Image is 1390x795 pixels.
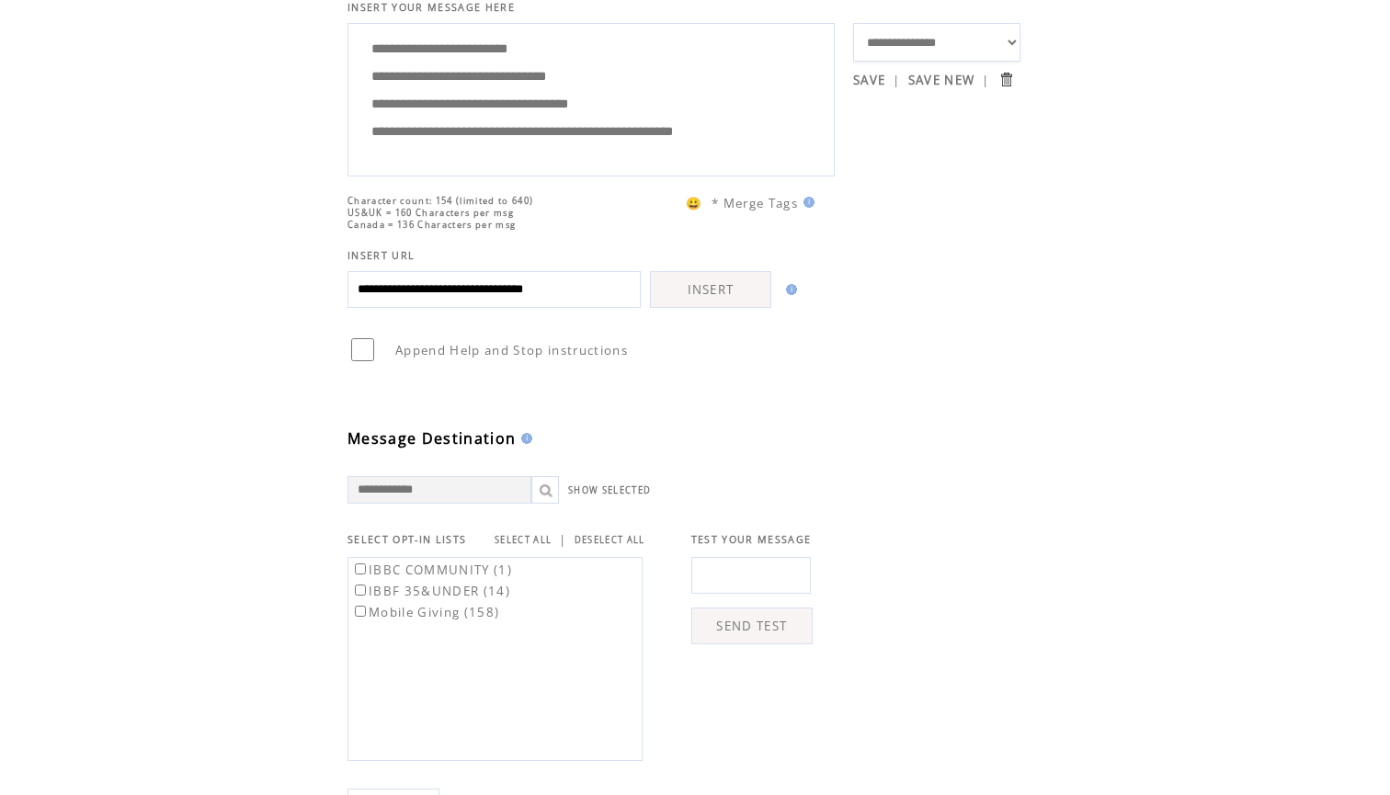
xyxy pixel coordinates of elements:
[568,484,651,496] a: SHOW SELECTED
[712,195,798,211] span: * Merge Tags
[650,271,771,308] a: INSERT
[575,534,645,546] a: DESELECT ALL
[686,195,702,211] span: 😀
[798,197,815,208] img: help.gif
[351,604,499,620] label: Mobile Giving (158)
[347,533,466,546] span: SELECT OPT-IN LISTS
[351,583,510,599] label: IBBF 35&UNDER (14)
[908,72,975,88] a: SAVE NEW
[351,562,512,578] label: IBBC COMMUNITY (1)
[355,606,366,617] input: Mobile Giving (158)
[997,71,1015,88] input: Submit
[355,563,366,574] input: IBBC COMMUNITY (1)
[347,1,515,14] span: INSERT YOUR MESSAGE HERE
[853,72,885,88] a: SAVE
[691,608,813,644] a: SEND TEST
[982,72,989,88] span: |
[347,195,533,207] span: Character count: 154 (limited to 640)
[516,433,532,444] img: help.gif
[395,342,628,358] span: Append Help and Stop instructions
[355,585,366,596] input: IBBF 35&UNDER (14)
[559,531,566,548] span: |
[495,534,552,546] a: SELECT ALL
[347,249,415,262] span: INSERT URL
[347,219,516,231] span: Canada = 136 Characters per msg
[347,207,514,219] span: US&UK = 160 Characters per msg
[347,428,516,449] span: Message Destination
[893,72,900,88] span: |
[780,284,797,295] img: help.gif
[691,533,812,546] span: TEST YOUR MESSAGE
